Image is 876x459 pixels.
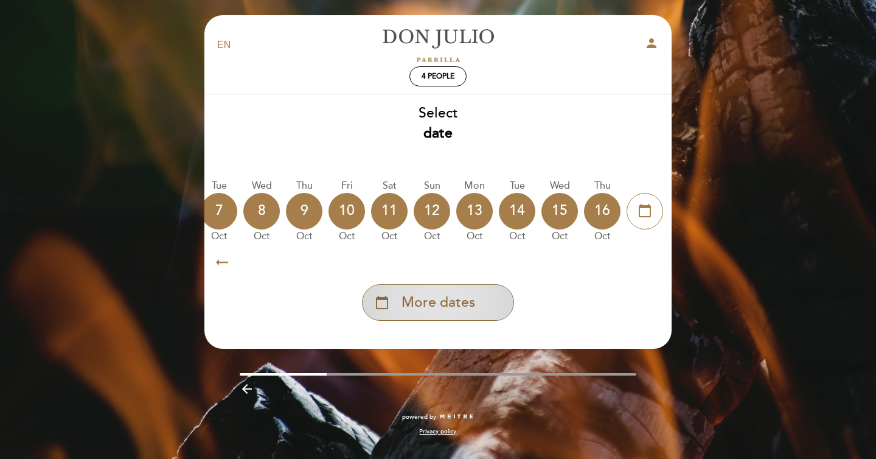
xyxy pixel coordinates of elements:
i: calendar_today [638,200,652,221]
span: 4 people [422,72,454,81]
b: date [423,125,453,142]
i: arrow_backward [240,382,254,396]
span: powered by [402,413,436,421]
div: Mon [456,179,493,193]
a: powered by [402,413,474,421]
div: Oct [243,229,280,244]
div: Tue [499,179,535,193]
div: Sun [414,179,450,193]
div: 9 [286,193,322,229]
div: Fri [328,179,365,193]
div: Oct [456,229,493,244]
div: Thu [286,179,322,193]
div: 12 [414,193,450,229]
div: Select [204,103,672,144]
div: 10 [328,193,365,229]
button: person [644,36,659,55]
img: MEITRE [439,414,474,420]
div: Wed [243,179,280,193]
div: Oct [499,229,535,244]
a: Privacy policy [419,427,456,436]
div: 7 [201,193,237,229]
div: Oct [201,229,237,244]
div: Oct [584,229,620,244]
div: Oct [286,229,322,244]
div: 14 [499,193,535,229]
div: Oct [371,229,408,244]
div: Sat [371,179,408,193]
div: 13 [456,193,493,229]
span: More dates [401,293,475,313]
div: 16 [584,193,620,229]
div: Oct [328,229,365,244]
i: arrow_right_alt [213,249,231,275]
div: 15 [541,193,578,229]
div: Tue [201,179,237,193]
div: Wed [541,179,578,193]
div: 11 [371,193,408,229]
a: [PERSON_NAME] [362,29,514,62]
i: calendar_today [375,292,389,313]
div: Thu [584,179,620,193]
div: Oct [541,229,578,244]
div: 8 [243,193,280,229]
div: Oct [414,229,450,244]
i: person [644,36,659,51]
